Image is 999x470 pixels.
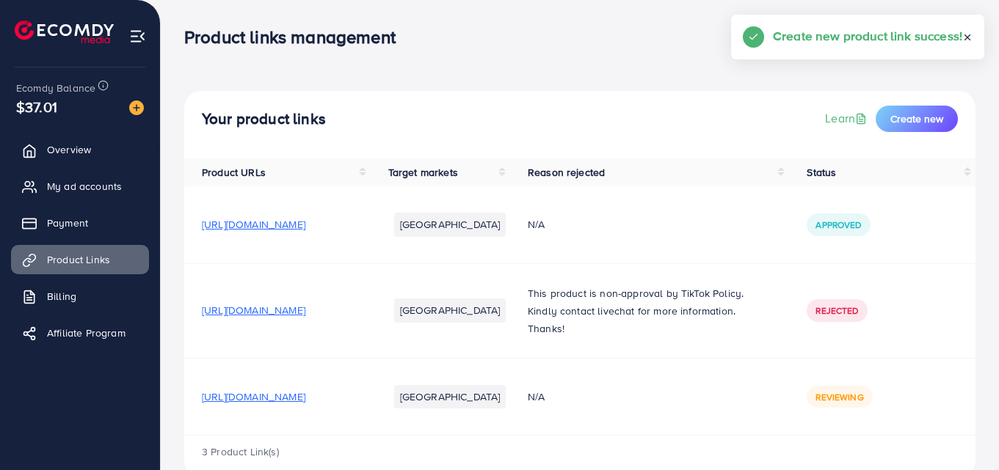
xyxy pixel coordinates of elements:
a: Product Links [11,245,149,274]
a: Overview [11,135,149,164]
span: 3 Product Link(s) [202,444,279,459]
span: Payment [47,216,88,230]
span: Ecomdy Balance [16,81,95,95]
span: My ad accounts [47,179,122,194]
li: [GEOGRAPHIC_DATA] [394,298,506,322]
a: Payment [11,208,149,238]
img: image [129,100,144,115]
span: Affiliate Program [47,326,126,340]
span: Product Links [47,252,110,267]
iframe: Chat [678,62,988,459]
img: menu [129,28,146,45]
span: Overview [47,142,91,157]
img: logo [15,21,114,43]
span: Reason rejected [528,165,605,180]
h5: Create new product link success! [773,26,962,45]
span: Billing [47,289,76,304]
a: My ad accounts [11,172,149,201]
a: Billing [11,282,149,311]
a: Affiliate Program [11,318,149,348]
span: [URL][DOMAIN_NAME] [202,303,305,317]
span: Product URLs [202,165,266,180]
span: [URL][DOMAIN_NAME] [202,389,305,404]
span: [URL][DOMAIN_NAME] [202,217,305,232]
h3: Product links management [184,26,407,48]
span: Target markets [388,165,458,180]
p: This product is non-approval by TikTok Policy. Kindly contact livechat for more information. Thanks! [528,284,771,337]
li: [GEOGRAPHIC_DATA] [394,385,506,408]
h4: Your product links [202,110,326,128]
span: N/A [528,217,545,232]
li: [GEOGRAPHIC_DATA] [394,213,506,236]
span: N/A [528,389,545,404]
span: $37.01 [15,92,59,122]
